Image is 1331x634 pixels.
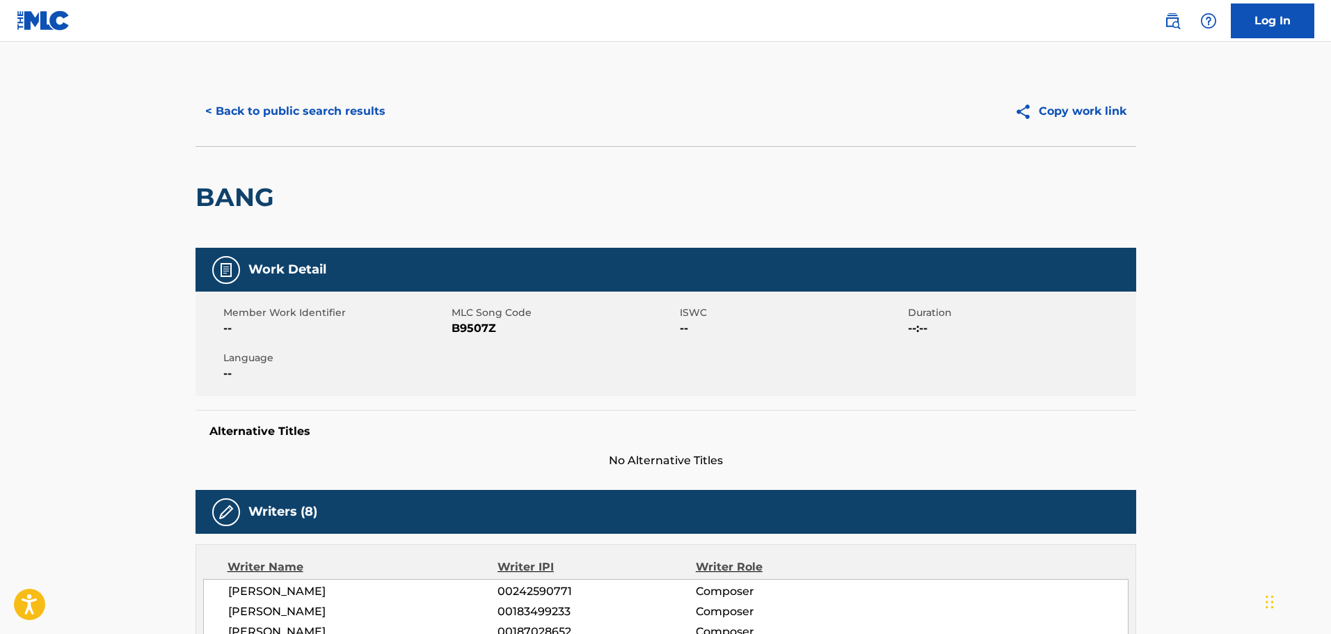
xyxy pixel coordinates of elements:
[196,452,1136,469] span: No Alternative Titles
[17,10,70,31] img: MLC Logo
[1266,581,1274,623] div: Drag
[696,603,876,620] span: Composer
[1200,13,1217,29] img: help
[497,603,695,620] span: 00183499233
[248,504,317,520] h5: Writers (8)
[1261,567,1331,634] iframe: Chat Widget
[452,320,676,337] span: B9507Z
[196,182,281,213] h2: BANG
[218,504,234,521] img: Writers
[908,306,1133,320] span: Duration
[908,320,1133,337] span: --:--
[223,351,448,365] span: Language
[248,262,326,278] h5: Work Detail
[497,559,696,576] div: Writer IPI
[1164,13,1181,29] img: search
[209,425,1122,438] h5: Alternative Titles
[1231,3,1314,38] a: Log In
[223,306,448,320] span: Member Work Identifier
[223,365,448,382] span: --
[452,306,676,320] span: MLC Song Code
[680,320,904,337] span: --
[1014,103,1039,120] img: Copy work link
[228,559,498,576] div: Writer Name
[1005,94,1136,129] button: Copy work link
[680,306,904,320] span: ISWC
[1158,7,1186,35] a: Public Search
[223,320,448,337] span: --
[696,559,876,576] div: Writer Role
[1195,7,1222,35] div: Help
[228,603,498,620] span: [PERSON_NAME]
[696,583,876,600] span: Composer
[218,262,234,278] img: Work Detail
[228,583,498,600] span: [PERSON_NAME]
[497,583,695,600] span: 00242590771
[196,94,395,129] button: < Back to public search results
